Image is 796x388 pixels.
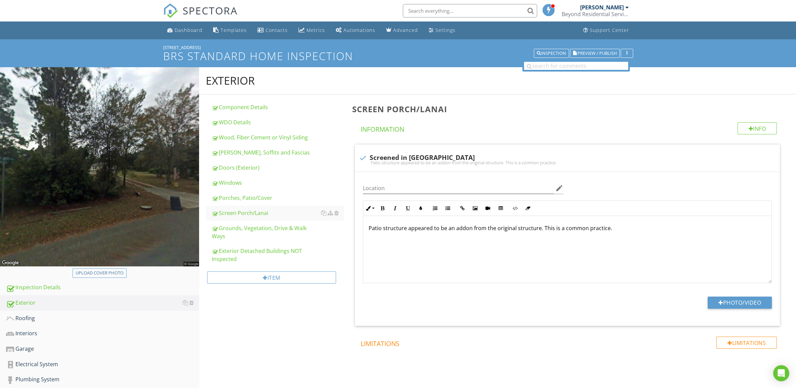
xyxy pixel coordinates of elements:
[333,24,378,37] a: Automations (Basic)
[221,27,247,33] div: Templates
[212,103,344,111] div: Component Details
[716,337,777,349] div: Limitations
[414,202,427,215] button: Colors
[534,49,569,58] button: Inspection
[435,27,456,33] div: Settings
[562,11,629,17] div: Beyond Residential Services, LLC
[361,337,777,348] h4: Limitations
[6,283,199,292] div: Inspection Details
[183,3,238,17] span: SPECTORA
[255,24,290,37] a: Contacts
[393,27,418,33] div: Advanced
[163,9,238,23] a: SPECTORA
[426,24,458,37] a: Settings
[212,224,344,240] div: Grounds, Vegetation, Drive & Walk Ways
[429,202,441,215] button: Ordered List
[361,122,777,134] h4: Information
[266,27,288,33] div: Contacts
[577,51,617,55] span: Preview / Publish
[359,160,776,165] div: Patio structure appeared to be an addon from the original structure. This is a common practice.
[212,118,344,126] div: WDO Details
[441,202,454,215] button: Unordered List
[708,297,772,309] button: Photo/Video
[343,27,375,33] div: Automations
[494,202,507,215] button: Insert Table
[534,50,569,56] a: Inspection
[580,4,624,11] div: [PERSON_NAME]
[773,365,789,381] div: Open Intercom Messenger
[212,179,344,187] div: Windows
[6,345,199,353] div: Garage
[6,329,199,338] div: Interiors
[210,24,249,37] a: Templates
[212,209,344,217] div: Screen Porch/Lanai
[403,4,537,17] input: Search everything...
[212,194,344,202] div: Porches, Patio/Cover
[6,299,199,307] div: Exterior
[212,164,344,172] div: Doors (Exterior)
[363,202,376,215] button: Inline Style
[6,360,199,369] div: Electrical System
[469,202,481,215] button: Insert Image (Ctrl+P)
[738,122,777,134] div: Info
[389,202,402,215] button: Italic (Ctrl+I)
[76,270,124,276] div: Upload cover photo
[580,24,632,37] a: Support Center
[6,375,199,384] div: Plumbing System
[212,148,344,157] div: [PERSON_NAME], Soffits and Fascias
[352,104,785,114] h3: Screen Porch/Lanai
[73,268,127,278] button: Upload cover photo
[175,27,202,33] div: Dashboard
[307,27,325,33] div: Metrics
[207,271,336,284] div: Item
[369,224,766,232] p: Patio structure appeared to be an addon from the original structure. This is a common practice.
[524,62,628,70] input: search for comments
[537,51,566,56] div: Inspection
[212,247,344,263] div: Exterior Detached Buildings NOT Inspected
[163,45,633,50] div: [STREET_ADDRESS]
[296,24,328,37] a: Metrics
[376,202,389,215] button: Bold (Ctrl+B)
[481,202,494,215] button: Insert Video
[6,314,199,323] div: Roofing
[402,202,414,215] button: Underline (Ctrl+U)
[509,202,521,215] button: Code View
[570,50,620,56] a: Preview / Publish
[165,24,205,37] a: Dashboard
[383,24,421,37] a: Advanced
[163,50,633,62] h1: BRS Standard Home Inspection
[555,184,563,192] i: edit
[206,74,255,87] div: Exterior
[163,3,178,18] img: The Best Home Inspection Software - Spectora
[212,133,344,141] div: Wood, Fiber Cement or Vinyl Siding
[590,27,629,33] div: Support Center
[456,202,469,215] button: Insert Link (Ctrl+K)
[363,183,554,194] input: Location
[570,49,620,58] button: Preview / Publish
